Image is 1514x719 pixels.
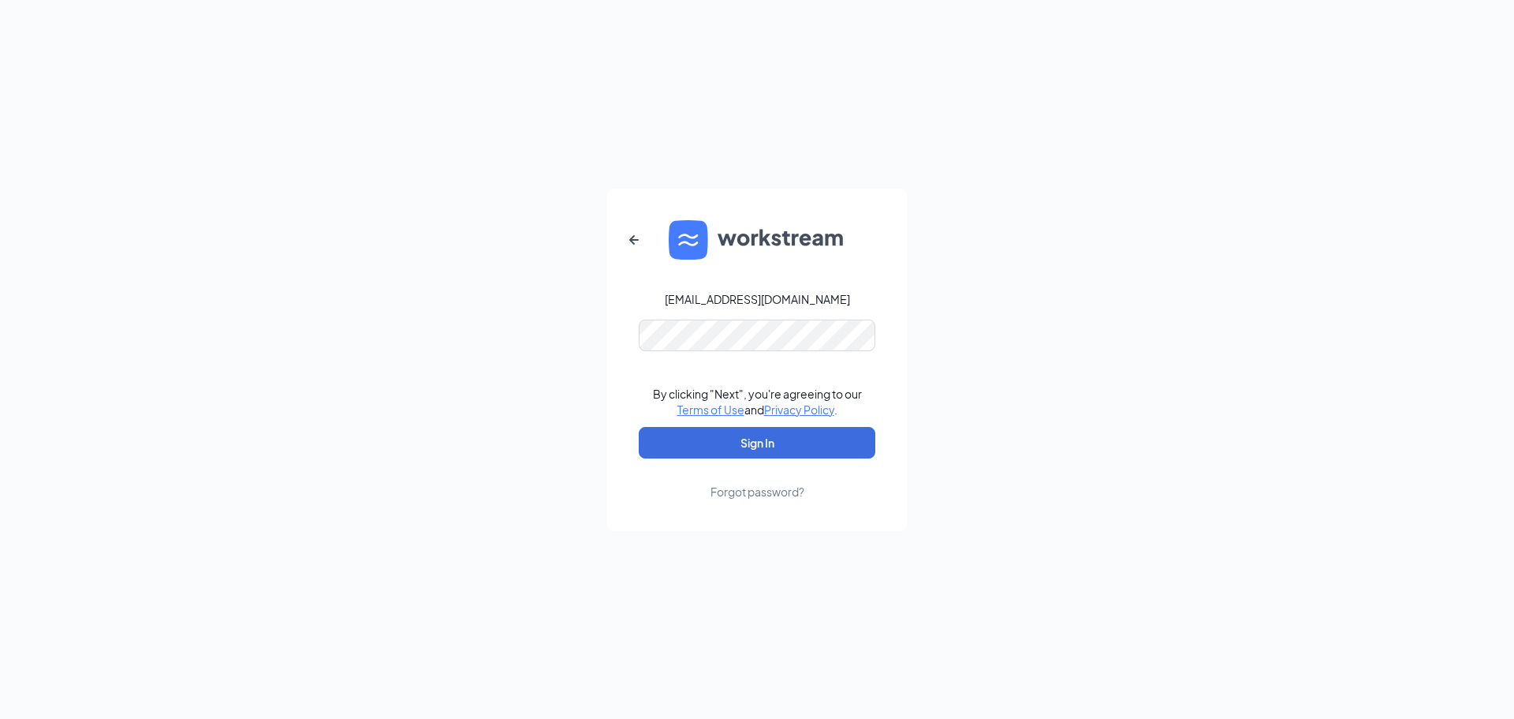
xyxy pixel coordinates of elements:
[653,386,862,418] div: By clicking "Next", you're agreeing to our and .
[669,220,845,260] img: WS logo and Workstream text
[639,427,875,459] button: Sign In
[625,230,643,249] svg: ArrowLeftNew
[710,459,804,500] a: Forgot password?
[764,403,834,417] a: Privacy Policy
[665,291,850,307] div: [EMAIL_ADDRESS][DOMAIN_NAME]
[710,484,804,500] div: Forgot password?
[615,221,653,259] button: ArrowLeftNew
[677,403,744,417] a: Terms of Use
